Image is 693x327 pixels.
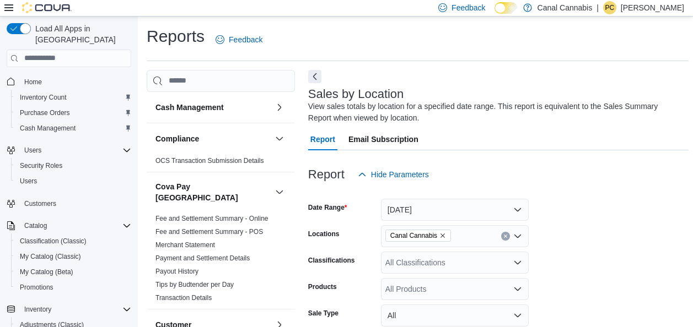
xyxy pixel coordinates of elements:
[147,212,295,309] div: Cova Pay [GEOGRAPHIC_DATA]
[20,219,51,232] button: Catalog
[24,305,51,314] span: Inventory
[15,91,71,104] a: Inventory Count
[20,144,46,157] button: Users
[597,1,599,14] p: |
[439,232,446,239] button: Remove Canal Cannabis from selection in this group
[390,230,437,241] span: Canal Cannabis
[20,75,46,89] a: Home
[15,281,58,294] a: Promotions
[20,197,131,210] span: Customers
[20,177,37,186] span: Users
[15,159,131,172] span: Security Roles
[371,169,429,180] span: Hide Parameters
[20,252,81,261] span: My Catalog (Classic)
[353,163,433,186] button: Hide Parameters
[24,146,41,155] span: Users
[538,1,593,14] p: Canal Cannabis
[385,230,451,242] span: Canal Cannabis
[155,133,199,144] h3: Compliance
[20,303,56,316] button: Inventory
[11,173,136,189] button: Users
[273,132,286,145] button: Compliance
[2,195,136,211] button: Customers
[513,285,522,293] button: Open list of options
[15,106,74,119] a: Purchase Orders
[15,106,131,119] span: Purchase Orders
[2,302,136,317] button: Inventory
[11,249,136,264] button: My Catalog (Classic)
[15,265,78,279] a: My Catalog (Beta)
[20,161,62,170] span: Security Roles
[155,133,271,144] button: Compliance
[15,265,131,279] span: My Catalog (Beta)
[11,264,136,280] button: My Catalog (Beta)
[155,254,250,263] span: Payment and Settlement Details
[155,268,198,275] a: Payout History
[15,122,80,135] a: Cash Management
[15,250,85,263] a: My Catalog (Classic)
[501,232,510,241] button: Clear input
[20,283,53,292] span: Promotions
[20,75,131,89] span: Home
[211,29,267,51] a: Feedback
[15,159,67,172] a: Security Roles
[308,256,355,265] label: Classifications
[15,281,131,294] span: Promotions
[20,93,67,102] span: Inventory Count
[155,156,264,165] span: OCS Transaction Submission Details
[308,230,340,238] label: Locations
[603,1,616,14] div: Patrick Ciantar
[155,293,212,302] span: Transaction Details
[308,282,337,291] label: Products
[155,267,198,276] span: Payout History
[11,233,136,249] button: Classification (Classic)
[229,34,262,45] span: Feedback
[15,235,131,248] span: Classification (Classic)
[155,181,271,203] button: Cova Pay [GEOGRAPHIC_DATA]
[155,102,224,113] h3: Cash Management
[308,203,347,212] label: Date Range
[155,215,268,222] a: Fee and Settlement Summary - Online
[2,218,136,233] button: Catalog
[15,175,41,188] a: Users
[31,23,131,45] span: Load All Apps in [GEOGRAPHIC_DATA]
[2,74,136,90] button: Home
[20,108,70,117] span: Purchase Orders
[155,214,268,223] span: Fee and Settlement Summary - Online
[308,309,339,318] label: Sale Type
[11,105,136,121] button: Purchase Orders
[495,2,518,14] input: Dark Mode
[308,70,321,83] button: Next
[308,101,683,124] div: View sales totals by location for a specified date range. This report is equivalent to the Sales ...
[11,158,136,173] button: Security Roles
[24,78,42,86] span: Home
[452,2,485,13] span: Feedback
[20,219,131,232] span: Catalog
[15,122,131,135] span: Cash Management
[20,303,131,316] span: Inventory
[381,304,529,326] button: All
[308,88,404,101] h3: Sales by Location
[22,2,72,13] img: Cova
[20,237,87,246] span: Classification (Classic)
[621,1,684,14] p: [PERSON_NAME]
[155,102,271,113] button: Cash Management
[11,90,136,105] button: Inventory Count
[155,281,234,288] a: Tips by Budtender per Day
[310,128,335,150] span: Report
[155,294,212,302] a: Transaction Details
[24,221,47,230] span: Catalog
[513,258,522,267] button: Open list of options
[155,254,250,262] a: Payment and Settlement Details
[273,186,286,199] button: Cova Pay [GEOGRAPHIC_DATA]
[11,121,136,136] button: Cash Management
[155,241,215,249] span: Merchant Statement
[273,101,286,114] button: Cash Management
[155,228,263,236] a: Fee and Settlement Summary - POS
[155,241,215,249] a: Merchant Statement
[513,232,522,241] button: Open list of options
[11,280,136,295] button: Promotions
[147,25,205,47] h1: Reports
